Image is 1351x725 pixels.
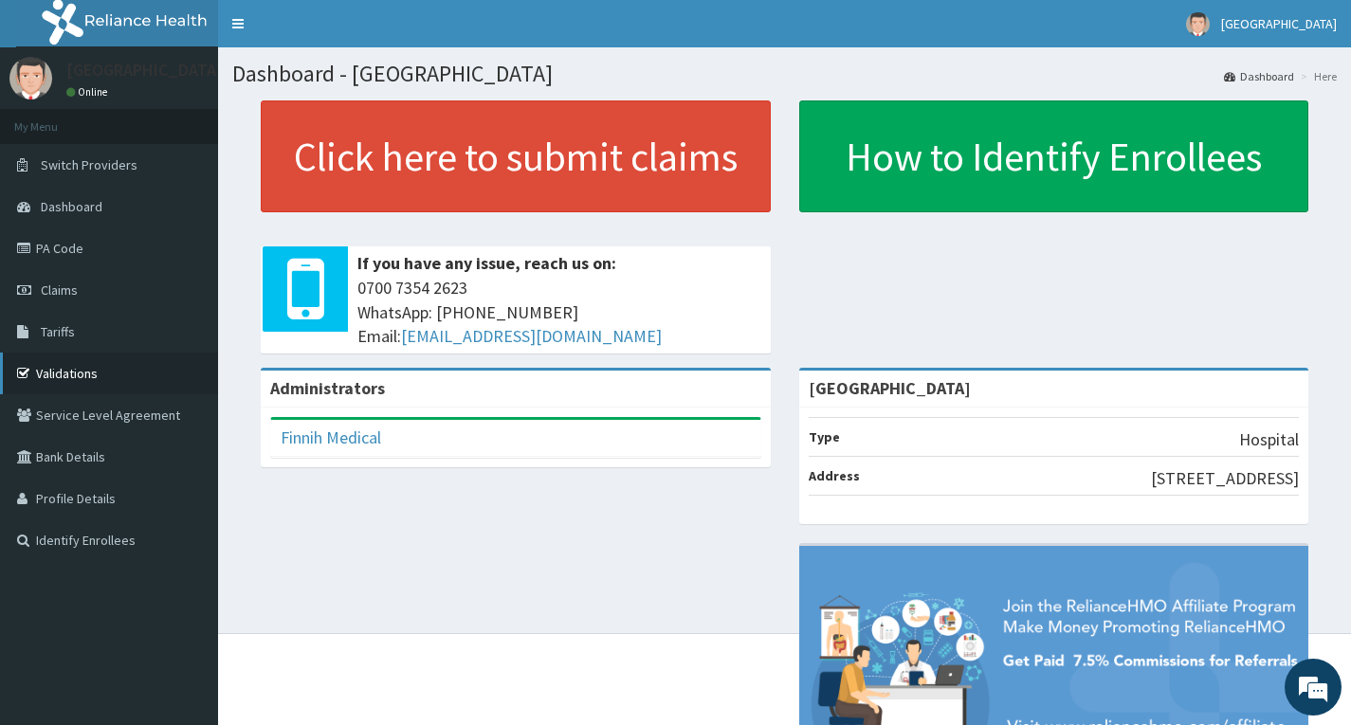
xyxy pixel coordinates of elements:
b: Address [809,467,860,484]
a: Finnih Medical [281,426,381,448]
p: [STREET_ADDRESS] [1151,466,1299,491]
a: [EMAIL_ADDRESS][DOMAIN_NAME] [401,325,662,347]
a: Click here to submit claims [261,100,771,212]
span: Switch Providers [41,156,137,173]
img: User Image [9,57,52,100]
b: If you have any issue, reach us on: [357,252,616,274]
b: Administrators [270,377,385,399]
p: Hospital [1239,427,1299,452]
b: Type [809,428,840,445]
span: [GEOGRAPHIC_DATA] [1221,15,1337,32]
h1: Dashboard - [GEOGRAPHIC_DATA] [232,62,1337,86]
span: 0700 7354 2623 WhatsApp: [PHONE_NUMBER] Email: [357,276,761,349]
span: Claims [41,281,78,299]
p: [GEOGRAPHIC_DATA] [66,62,223,79]
strong: [GEOGRAPHIC_DATA] [809,377,971,399]
a: How to Identify Enrollees [799,100,1309,212]
span: Tariffs [41,323,75,340]
img: User Image [1186,12,1210,36]
li: Here [1296,68,1337,84]
span: Dashboard [41,198,102,215]
a: Online [66,85,112,99]
a: Dashboard [1224,68,1294,84]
